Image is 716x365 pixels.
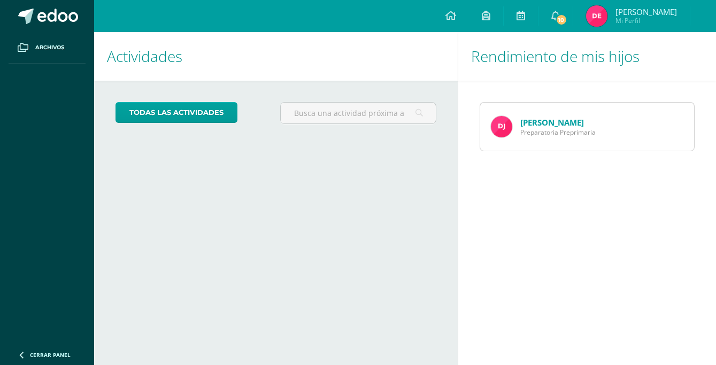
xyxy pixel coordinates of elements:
[586,5,607,27] img: d4f6e5c0bc45087b9b3a0da2d030ce7c.png
[281,103,436,123] input: Busca una actividad próxima aquí...
[9,32,86,64] a: Archivos
[615,6,677,17] span: [PERSON_NAME]
[116,102,237,123] a: todas las Actividades
[30,351,71,359] span: Cerrar panel
[107,32,445,81] h1: Actividades
[520,128,596,137] span: Preparatoria Preprimaria
[35,43,64,52] span: Archivos
[615,16,677,25] span: Mi Perfil
[491,116,512,137] img: 8b8f440b36bc031fd3024012e67e8481.png
[520,117,584,128] a: [PERSON_NAME]
[471,32,703,81] h1: Rendimiento de mis hijos
[556,14,567,26] span: 10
